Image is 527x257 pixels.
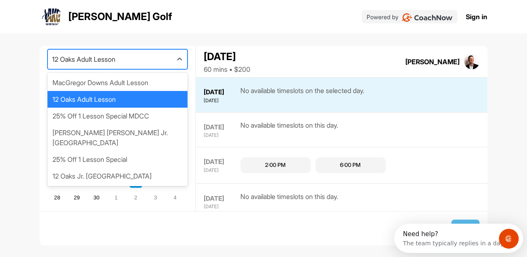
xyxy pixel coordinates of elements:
div: [DATE] [204,157,238,167]
div: MacGregor Downs Adult Lesson [47,74,188,91]
div: Choose Tuesday, September 30th, 2025 [90,191,102,204]
div: 12 Oaks Adult Lesson [52,54,115,64]
div: Choose Wednesday, October 1st, 2025 [110,191,122,204]
div: 60 mins • $200 [204,64,250,74]
div: [DATE] [204,97,238,104]
div: Open Intercom Messenger [3,3,135,26]
div: [DATE] [204,132,238,139]
div: 12 Oaks Adult Lesson [47,91,188,108]
div: Choose Saturday, October 4th, 2025 [169,191,181,204]
img: logo [42,7,62,27]
div: [DATE] [204,123,238,132]
div: [PERSON_NAME] [PERSON_NAME] Jr. [GEOGRAPHIC_DATA] [47,124,188,151]
div: Need help? [9,7,110,14]
iframe: Intercom live chat [499,229,519,249]
div: Choose Friday, October 3rd, 2025 [149,191,162,204]
div: 6:00 PM [340,161,361,169]
div: Choose Thursday, October 2nd, 2025 [130,191,142,204]
div: [DATE] [204,49,250,64]
div: 25% Off 1 Lesson Special [47,151,188,168]
div: No available timeslots on this day. [240,120,338,139]
div: [DATE] [204,203,238,210]
a: Sign in [466,12,487,22]
div: The team typically replies in a day. [9,14,110,23]
img: CoachNow [402,13,453,22]
div: No available timeslots on the selected day. [240,86,365,104]
p: Powered by [367,13,398,21]
img: square_33d1b9b665a970990590299d55b62fd8.jpg [464,54,480,70]
div: Choose Sunday, September 28th, 2025 [51,191,63,204]
div: [PERSON_NAME] [405,57,460,67]
div: Choose Monday, September 29th, 2025 [70,191,83,204]
div: [DATE] [204,194,238,204]
button: Next [451,219,480,237]
div: 2:00 PM [265,161,286,169]
p: [PERSON_NAME] Golf [68,9,172,24]
iframe: Intercom live chat discovery launcher [394,224,523,253]
div: 12 Oaks Jr. [GEOGRAPHIC_DATA] [47,168,188,184]
div: [DATE] [204,167,238,174]
div: [DATE] [204,88,238,97]
div: 25% Off 1 Lesson Special MDCC [47,108,188,124]
div: No available timeslots on this day. [240,191,338,210]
